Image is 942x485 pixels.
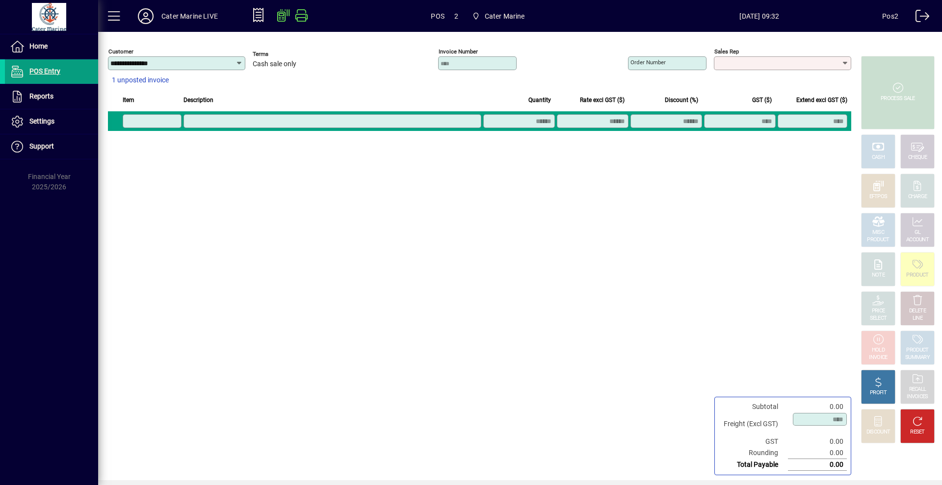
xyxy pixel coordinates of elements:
span: 1 unposted invoice [112,75,169,85]
mat-label: Customer [108,48,133,55]
div: Pos2 [882,8,898,24]
mat-label: Invoice number [439,48,478,55]
div: PRODUCT [906,347,928,354]
td: 0.00 [788,459,847,471]
div: Cater Marine LIVE [161,8,218,24]
a: Home [5,34,98,59]
div: NOTE [872,272,885,279]
div: RECALL [909,386,926,393]
div: GL [915,229,921,236]
span: Cater Marine [485,8,525,24]
td: GST [719,436,788,447]
div: DISCOUNT [866,429,890,436]
td: 0.00 [788,447,847,459]
div: ACCOUNT [906,236,929,244]
mat-label: Sales rep [714,48,739,55]
div: CHEQUE [908,154,927,161]
div: DELETE [909,307,926,315]
mat-label: Order number [630,59,666,66]
button: Profile [130,7,161,25]
div: SUMMARY [905,354,930,361]
div: PRODUCT [906,272,928,279]
span: Cater Marine [468,7,529,25]
span: Extend excl GST ($) [796,95,847,105]
span: Terms [253,51,312,57]
span: GST ($) [752,95,772,105]
td: Freight (Excl GST) [719,412,788,436]
div: INVOICE [869,354,887,361]
span: [DATE] 09:32 [637,8,883,24]
span: POS Entry [29,67,60,75]
span: Settings [29,117,54,125]
span: Rate excl GST ($) [580,95,625,105]
div: PRODUCT [867,236,889,244]
div: HOLD [872,347,885,354]
span: Cash sale only [253,60,296,68]
div: PRICE [872,307,885,315]
span: Support [29,142,54,150]
div: MISC [872,229,884,236]
td: 0.00 [788,401,847,412]
span: Item [123,95,134,105]
div: RESET [910,429,925,436]
span: Discount (%) [665,95,698,105]
td: Total Payable [719,459,788,471]
span: Description [183,95,213,105]
button: 1 unposted invoice [108,72,173,89]
td: Rounding [719,447,788,459]
td: Subtotal [719,401,788,412]
div: EFTPOS [869,193,888,201]
div: SELECT [870,315,887,322]
span: 2 [454,8,458,24]
div: PROFIT [870,389,887,397]
div: LINE [913,315,922,322]
div: CHARGE [908,193,927,201]
a: Settings [5,109,98,134]
a: Logout [908,2,930,34]
span: Home [29,42,48,50]
span: Quantity [528,95,551,105]
div: INVOICES [907,393,928,401]
td: 0.00 [788,436,847,447]
span: POS [431,8,445,24]
div: PROCESS SALE [881,95,915,102]
a: Reports [5,84,98,109]
a: Support [5,134,98,159]
div: CASH [872,154,885,161]
span: Reports [29,92,53,100]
